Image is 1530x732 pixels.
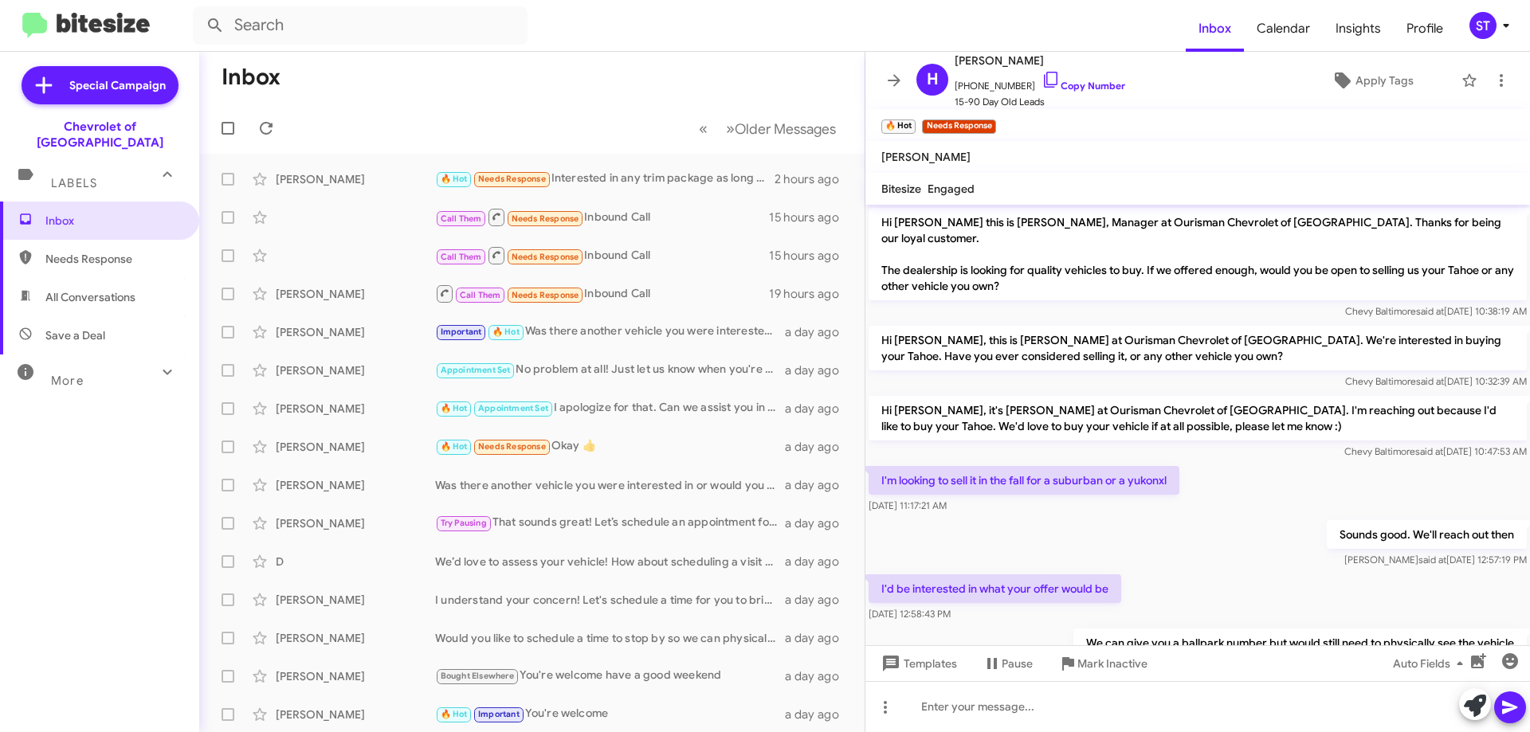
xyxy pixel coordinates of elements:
[276,630,435,646] div: [PERSON_NAME]
[785,554,852,570] div: a day ago
[193,6,528,45] input: Search
[1393,649,1469,678] span: Auto Fields
[716,112,845,145] button: Next
[1394,6,1456,52] a: Profile
[478,174,546,184] span: Needs Response
[276,707,435,722] div: [PERSON_NAME]
[881,182,921,196] span: Bitesize
[435,630,785,646] div: Would you like to schedule a time to stop by so we can physically see your vehicle for an offer?
[435,592,785,608] div: I understand your concern! Let's schedule a time for you to bring in your C 300, and we can evalu...
[276,592,435,608] div: [PERSON_NAME]
[927,67,939,92] span: H
[492,327,520,337] span: 🔥 Hot
[869,396,1527,440] p: Hi [PERSON_NAME], it's [PERSON_NAME] at Ourisman Chevrolet of [GEOGRAPHIC_DATA]. I'm reaching out...
[22,66,178,104] a: Special Campaign
[785,630,852,646] div: a day ago
[785,362,852,378] div: a day ago
[1415,445,1443,457] span: said at
[1042,80,1125,92] a: Copy Number
[785,592,852,608] div: a day ago
[970,649,1045,678] button: Pause
[1186,6,1244,52] a: Inbox
[689,112,717,145] button: Previous
[955,94,1125,110] span: 15-90 Day Old Leads
[435,207,769,227] div: Inbound Call
[865,649,970,678] button: Templates
[276,554,435,570] div: D
[785,668,852,684] div: a day ago
[699,119,708,139] span: «
[441,518,487,528] span: Try Pausing
[276,477,435,493] div: [PERSON_NAME]
[1244,6,1323,52] span: Calendar
[276,439,435,455] div: [PERSON_NAME]
[435,514,785,532] div: That sounds great! Let’s schedule an appointment for next week to check out your Pilot. What day ...
[435,437,785,456] div: Okay 👍
[512,213,579,224] span: Needs Response
[1290,66,1453,95] button: Apply Tags
[928,182,975,196] span: Engaged
[435,399,785,417] div: I apologize for that. Can we assist you in scheduling an appointment to discuss buying your vehicle?
[1345,375,1527,387] span: Chevy Baltimore [DATE] 10:32:39 AM
[881,119,916,134] small: 🔥 Hot
[1045,649,1160,678] button: Mark Inactive
[785,439,852,455] div: a day ago
[435,477,785,493] div: Was there another vehicle you were interested in or would you like for me to send you the link to...
[441,671,514,681] span: Bought Elsewhere
[276,286,435,302] div: [PERSON_NAME]
[441,213,482,224] span: Call Them
[478,403,548,413] span: Appointment Set
[690,112,845,145] nav: Page navigation example
[51,374,84,388] span: More
[785,515,852,531] div: a day ago
[726,119,735,139] span: »
[478,709,520,719] span: Important
[512,252,579,262] span: Needs Response
[869,608,951,620] span: [DATE] 12:58:43 PM
[769,209,852,225] div: 15 hours ago
[1418,554,1446,566] span: said at
[276,324,435,340] div: [PERSON_NAME]
[1077,649,1147,678] span: Mark Inactive
[869,466,1179,495] p: I'm looking to sell it in the fall for a suburban or a yukonxl
[435,667,785,685] div: You're welcome have a good weekend
[735,120,836,138] span: Older Messages
[222,65,280,90] h1: Inbox
[276,362,435,378] div: [PERSON_NAME]
[441,365,511,375] span: Appointment Set
[775,171,852,187] div: 2 hours ago
[785,477,852,493] div: a day ago
[69,77,166,93] span: Special Campaign
[435,705,785,723] div: You're welcome
[869,326,1527,370] p: Hi [PERSON_NAME], this is [PERSON_NAME] at Ourisman Chevrolet of [GEOGRAPHIC_DATA]. We're interes...
[435,361,785,379] div: No problem at all! Just let us know when you're ready.
[869,208,1527,300] p: Hi [PERSON_NAME] this is [PERSON_NAME], Manager at Ourisman Chevrolet of [GEOGRAPHIC_DATA]. Thank...
[869,499,947,511] span: [DATE] 11:17:21 AM
[1345,305,1527,317] span: Chevy Baltimore [DATE] 10:38:19 AM
[276,171,435,187] div: [PERSON_NAME]
[922,119,995,134] small: Needs Response
[1469,12,1497,39] div: ST
[878,649,957,678] span: Templates
[45,327,105,343] span: Save a Deal
[441,441,468,452] span: 🔥 Hot
[441,252,482,262] span: Call Them
[276,401,435,417] div: [PERSON_NAME]
[785,401,852,417] div: a day ago
[1323,6,1394,52] a: Insights
[45,289,135,305] span: All Conversations
[441,403,468,413] span: 🔥 Hot
[1380,649,1482,678] button: Auto Fields
[1416,375,1444,387] span: said at
[785,324,852,340] div: a day ago
[45,213,181,229] span: Inbox
[441,709,468,719] span: 🔥 Hot
[881,150,971,164] span: [PERSON_NAME]
[1456,12,1512,39] button: ST
[955,51,1125,70] span: [PERSON_NAME]
[1416,305,1444,317] span: said at
[512,290,579,300] span: Needs Response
